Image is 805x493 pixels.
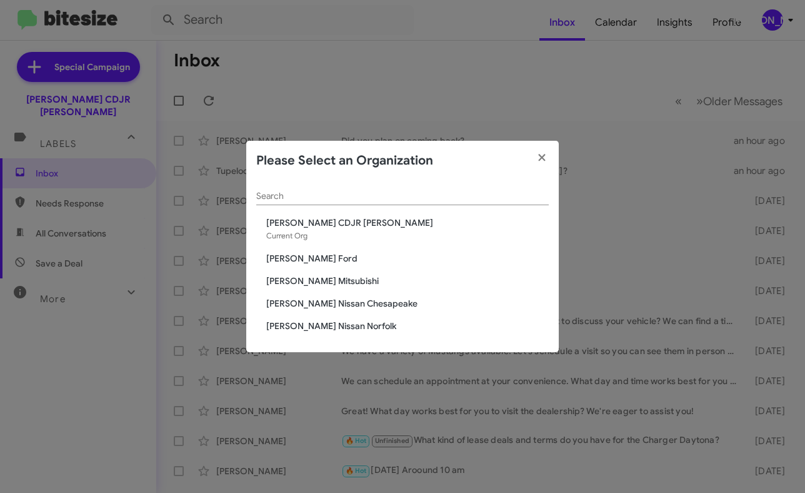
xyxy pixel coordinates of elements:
[266,252,549,265] span: [PERSON_NAME] Ford
[266,320,549,332] span: [PERSON_NAME] Nissan Norfolk
[266,275,549,287] span: [PERSON_NAME] Mitsubishi
[256,151,433,171] h2: Please Select an Organization
[266,231,307,240] span: Current Org
[266,297,549,310] span: [PERSON_NAME] Nissan Chesapeake
[266,216,549,229] span: [PERSON_NAME] CDJR [PERSON_NAME]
